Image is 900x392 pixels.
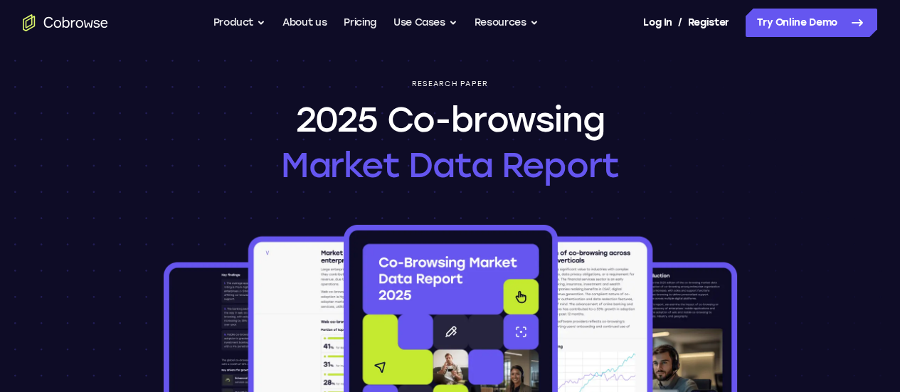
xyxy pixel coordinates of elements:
[643,9,672,37] a: Log In
[282,9,327,37] a: About us
[23,14,108,31] a: Go to the home page
[746,9,877,37] a: Try Online Demo
[213,9,266,37] button: Product
[281,142,619,188] span: Market Data Report
[281,97,619,188] h1: 2025 Co-browsing
[412,80,489,88] p: Research paper
[678,14,682,31] span: /
[475,9,539,37] button: Resources
[393,9,457,37] button: Use Cases
[344,9,376,37] a: Pricing
[688,9,729,37] a: Register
